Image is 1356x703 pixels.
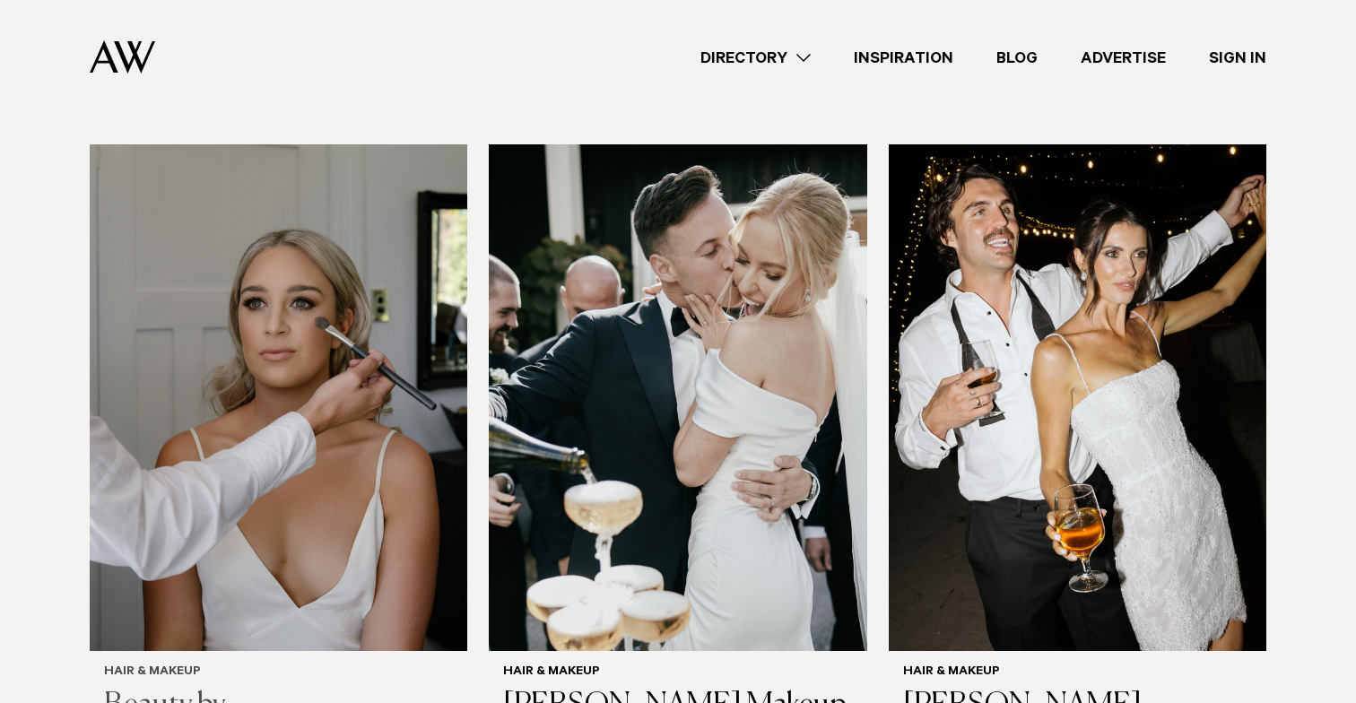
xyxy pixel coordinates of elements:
[1059,46,1187,70] a: Advertise
[90,144,467,651] img: Auckland Weddings Hair & Makeup | Beauty by Blair Gamblin
[832,46,975,70] a: Inspiration
[903,665,1252,681] h6: Hair & Makeup
[679,46,832,70] a: Directory
[975,46,1059,70] a: Blog
[503,665,852,681] h6: Hair & Makeup
[104,665,453,681] h6: Hair & Makeup
[90,40,155,74] img: Auckland Weddings Logo
[889,144,1266,651] img: Auckland Weddings Hair & Makeup | Kate Solley
[1187,46,1288,70] a: Sign In
[489,144,866,651] img: Auckland Weddings Hair & Makeup | Dani Froude Makeup and Hair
